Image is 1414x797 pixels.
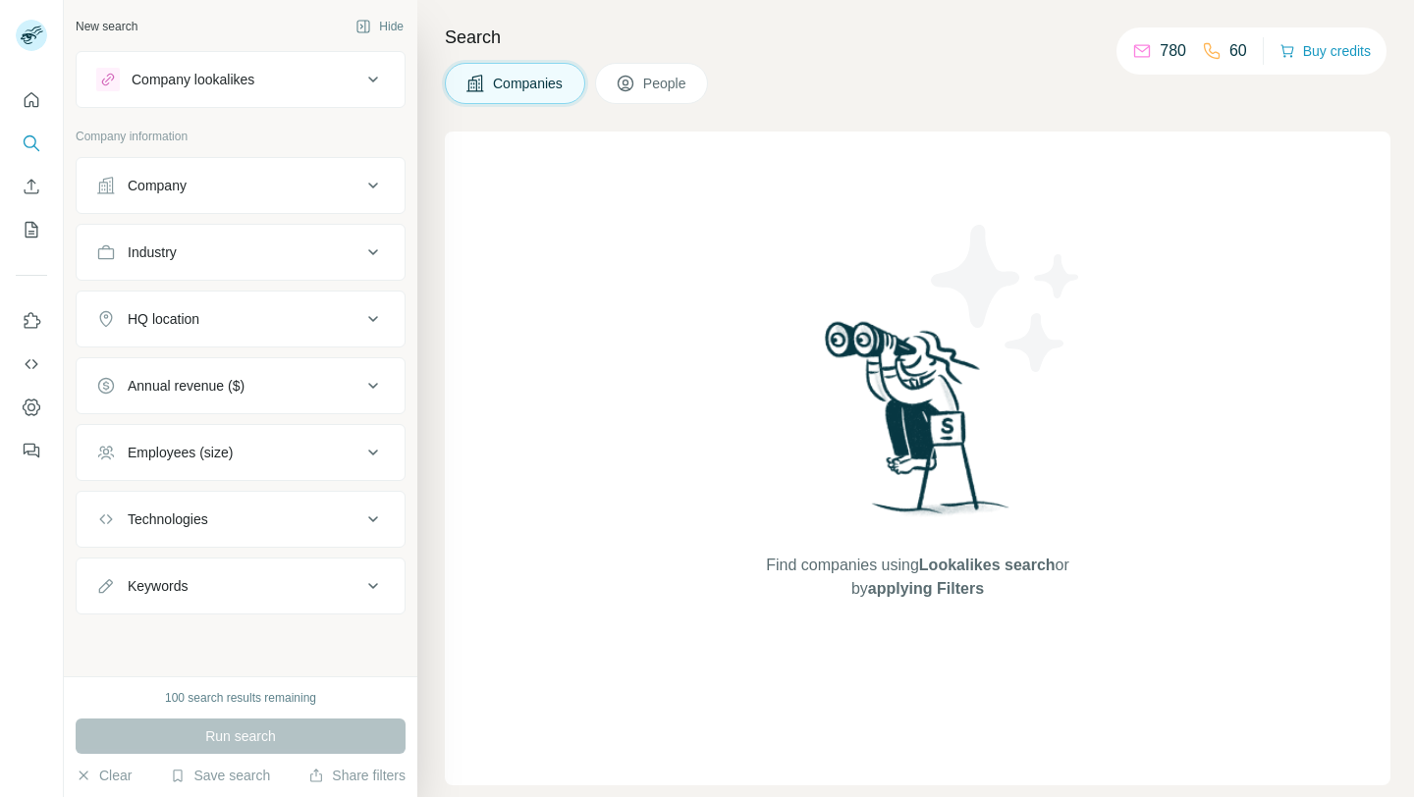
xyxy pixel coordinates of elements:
div: Annual revenue ($) [128,376,245,396]
p: 780 [1160,39,1186,63]
div: Company lookalikes [132,70,254,89]
button: Share filters [308,766,406,785]
img: Surfe Illustration - Stars [918,210,1095,387]
span: People [643,74,688,93]
div: Employees (size) [128,443,233,462]
div: Industry [128,242,177,262]
div: Company [128,176,187,195]
button: Company lookalikes [77,56,405,103]
button: My lists [16,212,47,247]
span: Lookalikes search [919,557,1056,573]
img: Surfe Illustration - Woman searching with binoculars [816,316,1020,535]
p: 60 [1229,39,1247,63]
div: New search [76,18,137,35]
button: Enrich CSV [16,169,47,204]
button: Clear [76,766,132,785]
button: Technologies [77,496,405,543]
div: Technologies [128,509,208,529]
button: Use Surfe API [16,346,47,382]
button: Company [77,162,405,209]
span: Companies [493,74,565,93]
button: Quick start [16,82,47,118]
button: Dashboard [16,390,47,425]
span: applying Filters [868,580,984,597]
h4: Search [445,24,1390,51]
button: HQ location [77,295,405,343]
button: Employees (size) [77,429,405,476]
div: HQ location [128,309,199,329]
button: Industry [77,229,405,276]
button: Feedback [16,433,47,468]
button: Annual revenue ($) [77,362,405,409]
button: Search [16,126,47,161]
div: Keywords [128,576,188,596]
span: Find companies using or by [760,554,1074,601]
p: Company information [76,128,406,145]
button: Keywords [77,562,405,610]
button: Use Surfe on LinkedIn [16,303,47,339]
button: Hide [342,12,417,41]
button: Buy credits [1279,37,1371,65]
div: 100 search results remaining [165,689,316,707]
button: Save search [170,766,270,785]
